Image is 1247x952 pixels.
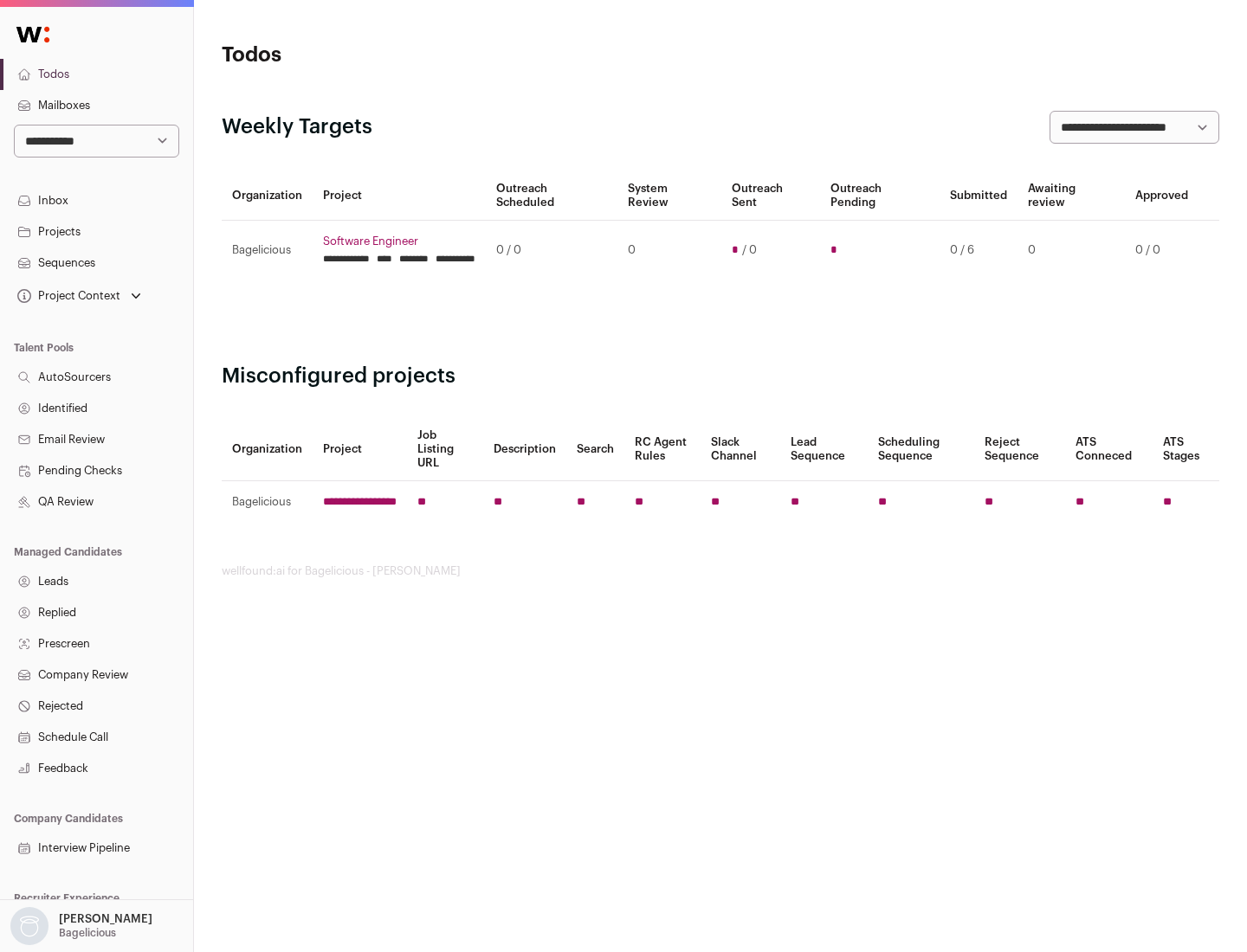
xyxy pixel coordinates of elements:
th: Awaiting review [1018,171,1125,221]
th: Lead Sequence [780,418,868,481]
td: 0 [1018,221,1125,280]
div: Project Context [14,289,120,303]
th: Slack Channel [701,418,780,481]
th: Outreach Sent [721,171,821,221]
p: [PERSON_NAME] [59,912,152,926]
th: Search [566,418,624,481]
th: ATS Conneced [1065,418,1152,481]
h1: Todos [222,42,554,69]
span: / 0 [742,243,757,257]
img: nopic.png [10,907,48,945]
td: Bagelicious [222,481,313,524]
th: Project [313,418,407,481]
td: 0 / 0 [486,221,617,280]
th: Description [483,418,566,481]
th: Scheduling Sequence [868,418,974,481]
footer: wellfound:ai for Bagelicious - [PERSON_NAME] [222,564,1219,578]
h2: Weekly Targets [222,113,372,141]
td: 0 / 6 [940,221,1018,280]
img: Wellfound [7,17,59,52]
th: Outreach Pending [820,171,939,221]
th: Organization [222,171,313,221]
th: System Review [617,171,720,221]
th: Approved [1125,171,1199,221]
th: Submitted [940,171,1018,221]
th: RC Agent Rules [624,418,700,481]
a: Software Engineer [323,235,475,248]
th: Outreach Scheduled [486,171,617,221]
th: Organization [222,418,313,481]
button: Open dropdown [7,907,156,945]
th: ATS Stages [1153,418,1219,481]
th: Project [313,171,486,221]
p: Bagelicious [59,926,116,940]
th: Job Listing URL [407,418,483,481]
td: 0 [617,221,720,280]
h2: Misconfigured projects [222,363,1219,390]
button: Open dropdown [14,284,145,308]
td: Bagelicious [222,221,313,280]
th: Reject Sequence [974,418,1066,481]
td: 0 / 0 [1125,221,1199,280]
